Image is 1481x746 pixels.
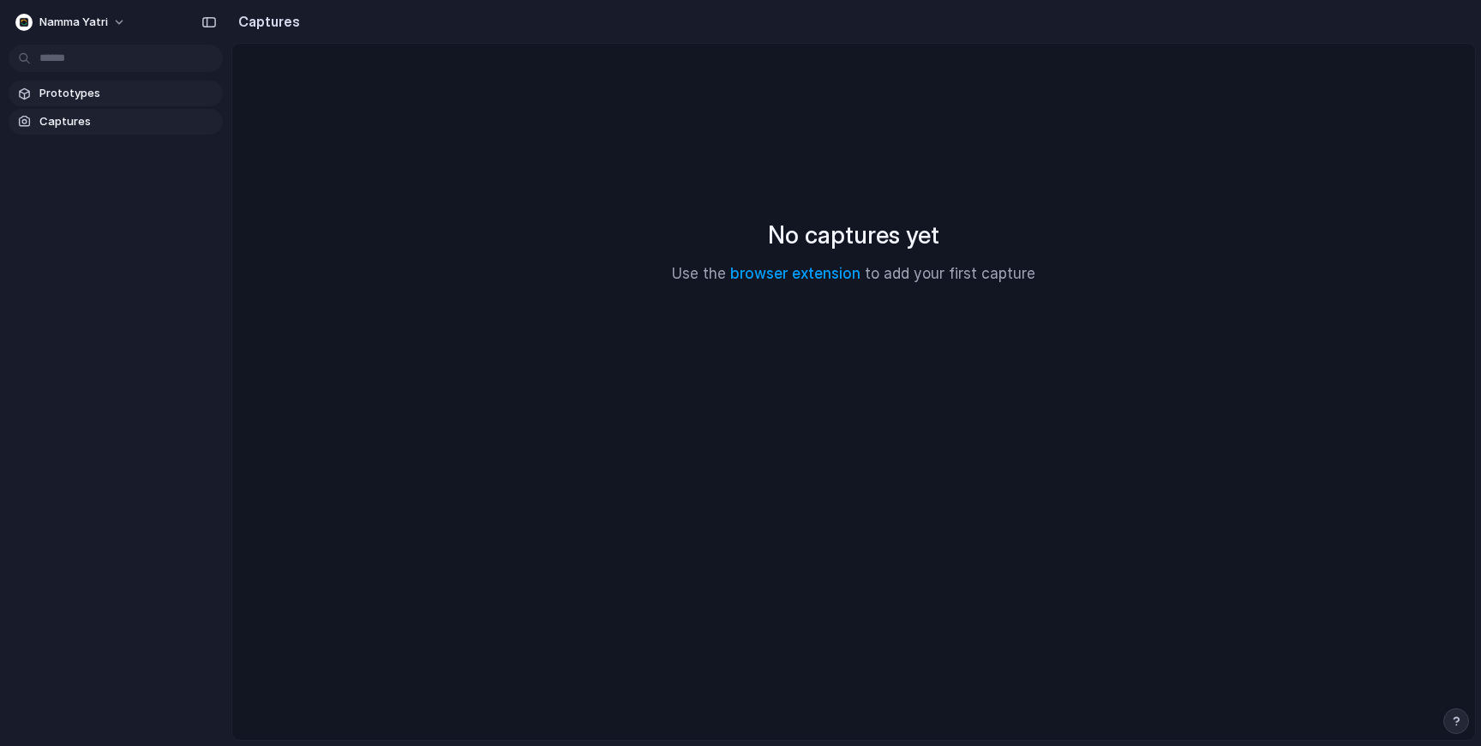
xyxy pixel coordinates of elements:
[768,217,939,253] h2: No captures yet
[672,263,1035,286] p: Use the to add your first capture
[730,265,860,282] a: browser extension
[39,14,108,31] span: Namma Yatri
[39,85,216,102] span: Prototypes
[231,11,300,32] h2: Captures
[9,9,135,36] button: Namma Yatri
[39,113,216,130] span: Captures
[9,81,223,106] a: Prototypes
[9,109,223,135] a: Captures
